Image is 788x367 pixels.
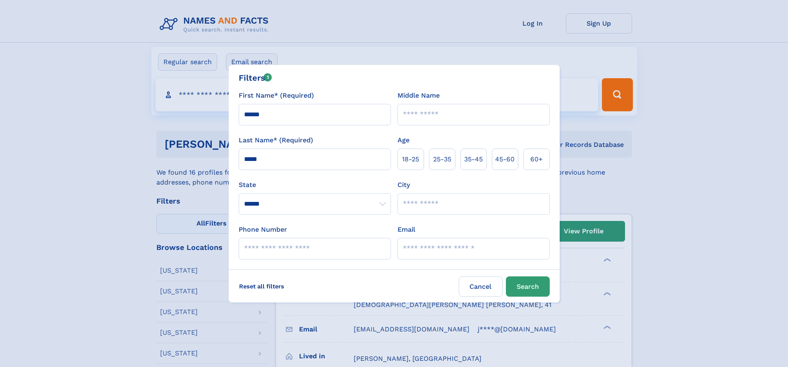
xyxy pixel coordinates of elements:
[234,276,290,296] label: Reset all filters
[398,135,410,145] label: Age
[530,154,543,164] span: 60+
[433,154,451,164] span: 25‑35
[398,180,410,190] label: City
[239,225,287,235] label: Phone Number
[402,154,419,164] span: 18‑25
[239,135,313,145] label: Last Name* (Required)
[459,276,503,297] label: Cancel
[239,91,314,101] label: First Name* (Required)
[495,154,515,164] span: 45‑60
[398,91,440,101] label: Middle Name
[239,180,391,190] label: State
[464,154,483,164] span: 35‑45
[506,276,550,297] button: Search
[239,72,272,84] div: Filters
[398,225,415,235] label: Email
